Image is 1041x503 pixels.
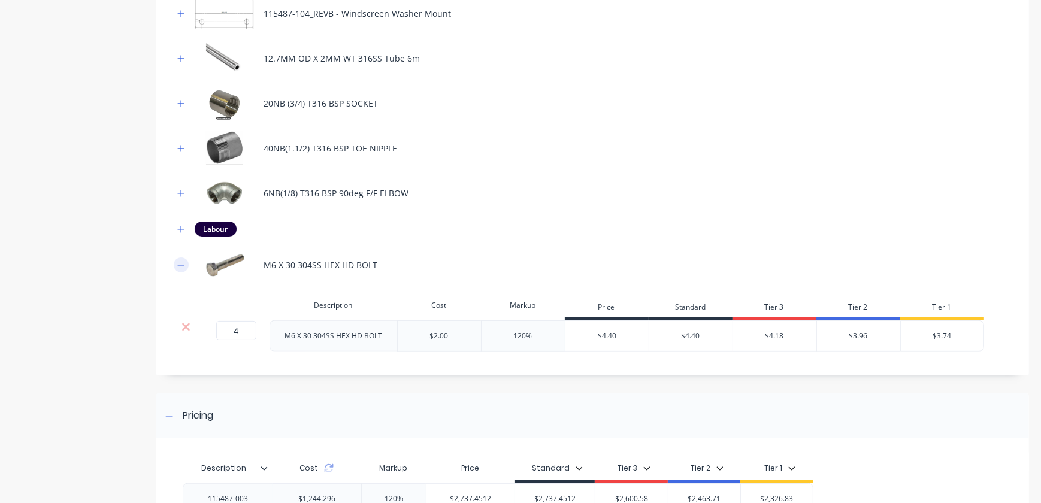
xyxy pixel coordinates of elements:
[691,463,710,474] div: Tier 2
[361,456,426,480] div: Markup
[195,249,255,281] img: M6 X 30 304SS HEX HD BOLT
[264,52,420,65] div: 12.7MM OD X 2MM WT 316SS Tube 6m
[273,456,361,480] div: Cost
[901,321,983,351] div: $3.74
[195,42,255,75] img: 12.7MM OD X 2MM WT 316SS Tube 6m
[216,321,256,340] input: ?
[733,321,816,351] div: $4.18
[816,296,900,320] div: Tier 2
[649,296,733,320] div: Standard
[612,459,656,477] button: Tier 3
[900,296,984,320] div: Tier 1
[264,97,378,110] div: 20NB (3/4) T316 BSP SOCKET
[426,456,515,480] div: Price
[565,296,649,320] div: Price
[764,463,782,474] div: Tier 1
[183,456,273,480] div: Description
[397,293,481,317] div: Cost
[264,142,397,154] div: 40NB(1.1/2) T316 BSP TOE NIPPLE
[299,463,318,474] span: Cost
[195,177,255,210] img: 6NB(1/8) T316 BSP 90deg F/F ELBOW
[733,296,816,320] div: Tier 3
[514,331,532,341] div: 120%
[270,293,397,317] div: Description
[195,222,237,236] div: Labour
[481,293,565,317] div: Markup
[526,459,589,477] button: Standard
[618,463,637,474] div: Tier 3
[264,187,408,199] div: 6NB(1/8) T316 BSP 90deg F/F ELBOW
[195,132,255,165] img: 40NB(1.1/2) T316 BSP TOE NIPPLE
[430,331,449,341] div: $2.00
[183,408,213,423] div: Pricing
[275,328,392,344] div: M6 X 30 304SS HEX HD BOLT
[264,259,377,271] div: M6 X 30 304SS HEX HD BOLT
[195,87,255,120] img: 20NB (3/4) T316 BSP SOCKET
[183,453,265,483] div: Description
[817,321,900,351] div: $3.96
[649,321,733,351] div: $4.40
[758,459,801,477] button: Tier 1
[685,459,730,477] button: Tier 2
[264,7,451,20] div: 115487-104_REVB - Windscreen Washer Mount
[532,463,570,474] div: Standard
[565,321,649,351] div: $4.40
